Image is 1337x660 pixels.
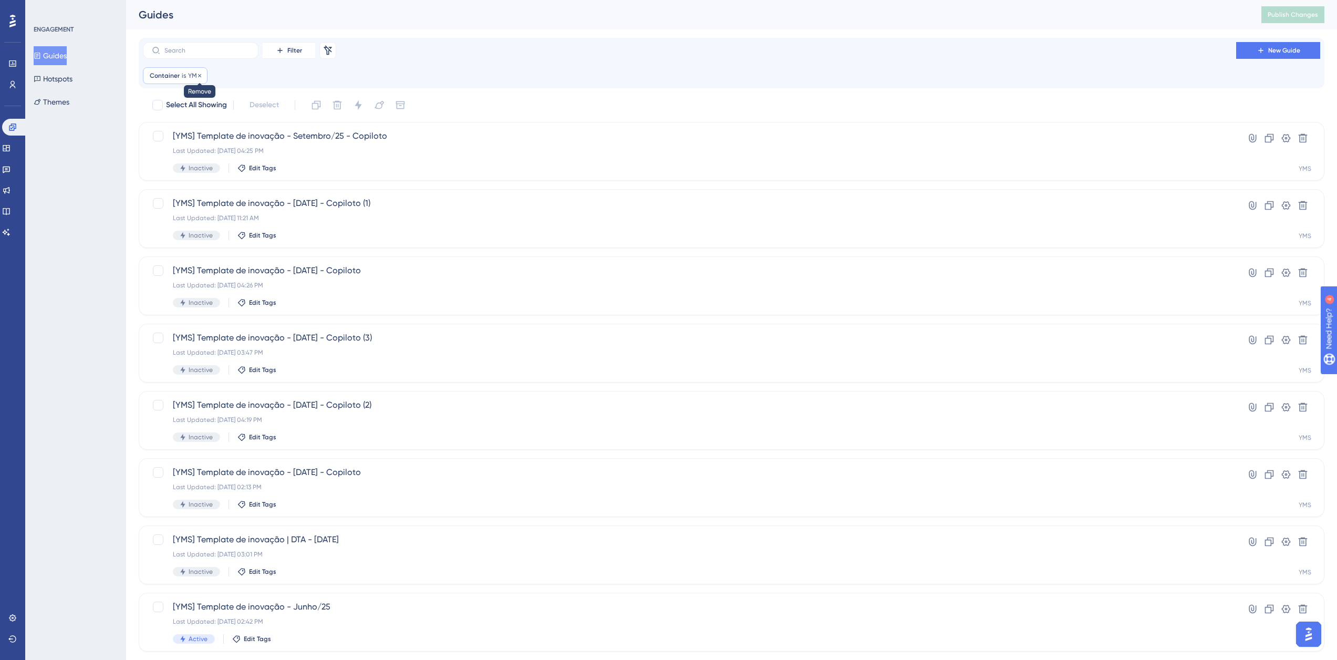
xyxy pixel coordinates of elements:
textarea: Envie uma mensagem... [9,322,201,340]
div: Last Updated: [DATE] 11:21 AM [173,214,1206,222]
span: [YMS] Template de inovação | DTA - [DATE] [173,533,1206,546]
span: Edit Tags [249,500,276,509]
div: Diênifer diz… [8,37,202,68]
div: Muito obrigado! [135,257,193,267]
span: YMS [188,71,201,80]
div: YMS [1299,164,1311,173]
button: Edit Tags [232,635,271,643]
div: Last Updated: [DATE] 03:47 PM [173,348,1206,357]
span: Inactive [189,500,213,509]
div: YMS [1299,568,1311,576]
div: YMS [1299,434,1311,442]
span: Edit Tags [244,635,271,643]
div: Muito obrigado! [127,251,202,274]
button: Edit Tags [237,366,276,374]
span: Inactive [189,298,213,307]
button: Edit Tags [237,231,276,240]
div: Certo. vou ajustar [119,226,202,250]
span: Edit Tags [249,298,276,307]
div: Disponha! 😉Se tiver alguma dúvida estarei aqui!Diênifer • Há 3h [8,282,159,321]
div: Fechar [184,4,203,23]
div: ENGAGEMENT [34,25,74,34]
span: Edit Tags [249,164,276,172]
div: YMS [1299,232,1311,240]
button: Edit Tags [237,164,276,172]
span: Container [150,71,180,80]
div: Last Updated: [DATE] 02:13 PM [173,483,1206,491]
p: Ativo(a) há 30min [51,13,112,24]
button: Edit Tags [237,568,276,576]
span: Publish Changes [1268,11,1318,19]
div: Oii [PERSON_NAME], [17,129,164,140]
span: [YMS] Template de inovação - [DATE] - Copiloto [173,466,1206,479]
button: Deselect [240,96,288,115]
span: Inactive [189,164,213,172]
div: 150878 [165,74,193,85]
div: Obrigada! Vou verificar e já te retorno; [8,99,168,122]
span: [YMS] Template de inovação - Junho/25 [173,601,1206,613]
button: Guides [34,46,67,65]
span: New Guide [1268,46,1300,55]
div: YMS [1299,501,1311,509]
button: Enviar mensagem… [180,340,197,357]
div: Last Updated: [DATE] 04:25 PM [173,147,1206,155]
button: New Guide [1236,42,1320,59]
span: Select All Showing [166,99,227,111]
div: Verifiquei aqui, você está usando 'OR' junto com vários not contains e not equals, e isso faz o g... [17,145,164,186]
div: Se tiver alguma dúvida estarei aqui! [17,304,151,314]
div: Qual é o ID do material? [17,43,106,54]
button: Carregar anexo [50,344,58,353]
span: [YMS] Template de inovação - [DATE] - Copiloto (1) [173,197,1206,210]
span: Edit Tags [249,433,276,441]
span: Edit Tags [249,568,276,576]
button: Publish Changes [1261,6,1324,23]
span: Edit Tags [249,231,276,240]
span: [YMS] Template de inovação - [DATE] - Copiloto (3) [173,332,1206,344]
span: Inactive [189,433,213,441]
button: Edit Tags [237,298,276,307]
span: Need Help? [25,3,66,15]
button: Edit Tags [237,500,276,509]
span: Deselect [250,99,279,111]
div: Então eu sugiro trocar a condição para 'AND' ao invés de 'OR'. 😊 [17,191,164,212]
div: Diênifer diz… [8,99,202,123]
span: is [182,71,186,80]
span: [YMS] Template de inovação - [DATE] - Copiloto [173,264,1206,277]
input: Search [164,47,250,54]
iframe: UserGuiding AI Assistant Launcher [1293,618,1324,650]
button: Início [164,4,184,24]
button: Hotspots [34,69,72,88]
div: 4 [73,5,76,14]
div: Oii [PERSON_NAME],Verifiquei aqui, você está usando 'OR' junto com vários not contains e not equa... [8,123,172,218]
span: Filter [287,46,302,55]
div: Diênifer diz… [8,282,202,344]
div: Alexandre diz… [8,68,202,99]
button: Start recording [67,344,75,353]
div: Disponha! 😉 [17,288,151,299]
span: Inactive [189,231,213,240]
div: Last Updated: [DATE] 02:42 PM [173,617,1206,626]
button: Themes [34,92,69,111]
div: Last Updated: [DATE] 04:19 PM [173,416,1206,424]
button: Edit Tags [237,433,276,441]
span: Inactive [189,366,213,374]
div: 150878 [157,68,202,91]
button: Seletor de Gif [33,344,42,353]
div: Qual é o ID do material? [8,37,115,60]
span: [YMS] Template de inovação - Setembro/25 - Copiloto [173,130,1206,142]
button: Seletor de emoji [16,344,25,353]
span: Active [189,635,208,643]
div: Last Updated: [DATE] 04:26 PM [173,281,1206,290]
h1: Diênifer [51,5,84,13]
div: Alexandre diz… [8,251,202,282]
span: [YMS] Template de inovação - [DATE] - Copiloto (2) [173,399,1206,411]
div: Diênifer diz… [8,123,202,226]
div: Certo. vou ajustar [128,233,194,243]
div: Last Updated: [DATE] 03:01 PM [173,550,1206,559]
span: Inactive [189,568,213,576]
div: Obrigada! Vou verificar e já te retorno; [17,106,159,116]
div: Alexandre diz… [8,226,202,251]
span: Edit Tags [249,366,276,374]
button: go back [7,4,27,24]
